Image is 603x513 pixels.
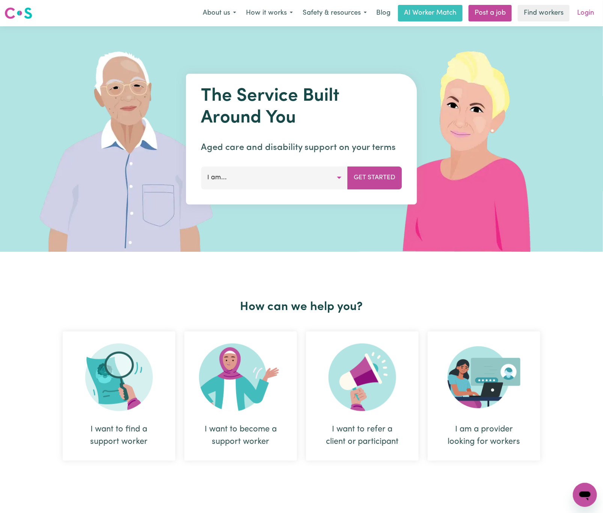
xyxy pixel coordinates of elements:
p: Aged care and disability support on your terms [201,141,402,154]
button: I am... [201,166,348,189]
div: I want to become a support worker [202,423,279,448]
img: Refer [329,344,396,411]
iframe: Button to launch messaging window [573,483,597,507]
div: I want to refer a client or participant [306,331,419,461]
a: Find workers [518,5,570,21]
img: Careseekers logo [5,6,32,20]
img: Search [85,344,153,411]
div: I am a provider looking for workers [446,423,522,448]
button: How it works [241,5,298,21]
button: Safety & resources [298,5,372,21]
a: Login [573,5,598,21]
img: Become Worker [199,344,282,411]
h2: How can we help you? [58,300,545,314]
div: I want to refer a client or participant [324,423,401,448]
button: Get Started [348,166,402,189]
div: I want to find a support worker [81,423,157,448]
h1: The Service Built Around You [201,86,402,129]
a: Post a job [469,5,512,21]
button: About us [198,5,241,21]
div: I want to find a support worker [63,331,175,461]
a: Careseekers logo [5,5,32,22]
a: AI Worker Match [398,5,463,21]
img: Provider [448,344,520,411]
div: I am a provider looking for workers [428,331,540,461]
a: Blog [372,5,395,21]
div: I want to become a support worker [184,331,297,461]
